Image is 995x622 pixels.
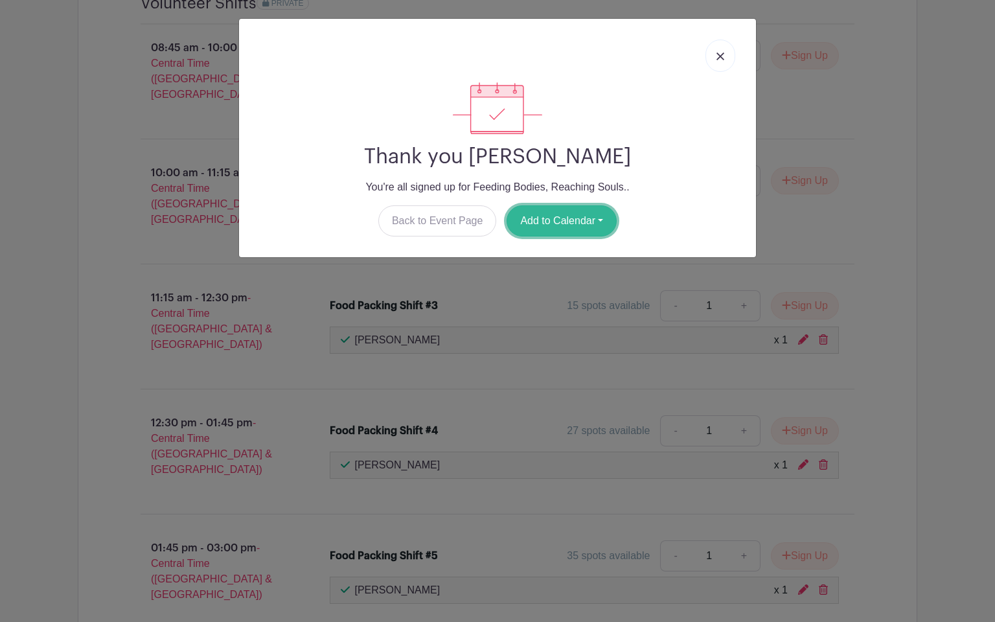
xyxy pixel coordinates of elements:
[249,144,746,169] h2: Thank you [PERSON_NAME]
[716,52,724,60] img: close_button-5f87c8562297e5c2d7936805f587ecaba9071eb48480494691a3f1689db116b3.svg
[249,179,746,195] p: You're all signed up for Feeding Bodies, Reaching Souls..
[378,205,497,236] a: Back to Event Page
[507,205,617,236] button: Add to Calendar
[453,82,542,134] img: signup_complete-c468d5dda3e2740ee63a24cb0ba0d3ce5d8a4ecd24259e683200fb1569d990c8.svg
